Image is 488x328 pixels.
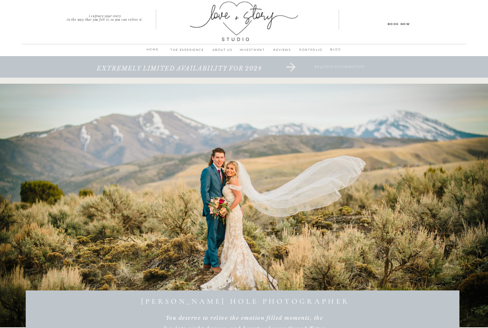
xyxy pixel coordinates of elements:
a: extremely limited availability for 2024 [73,65,286,79]
a: ABOUT us [208,47,237,57]
a: Book Now [367,21,431,26]
a: BLOG [326,46,345,53]
a: request information [277,65,403,79]
a: THE EXPERIENCE [167,47,208,57]
p: I capture your story in the way that you felt it, so you can relive it. [54,14,156,19]
a: PORTFOLIO [297,47,325,57]
h1: [PERSON_NAME] hole photographer [24,297,466,305]
a: INVESTMENT [237,47,267,57]
a: I capture your storyin the way that you felt it, so you can relive it. [54,14,156,19]
a: REVIEWS [267,47,297,57]
a: home [143,46,162,57]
